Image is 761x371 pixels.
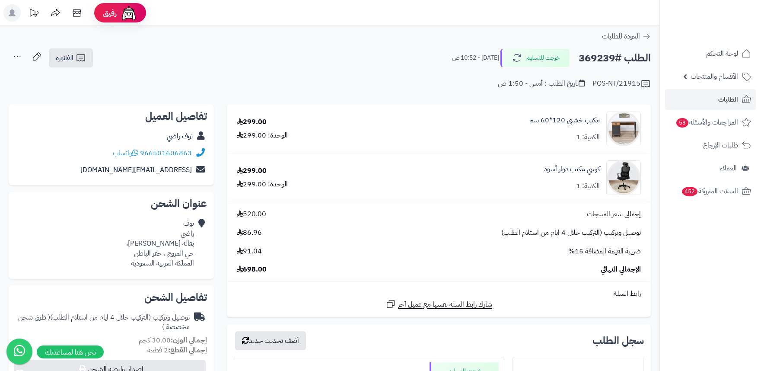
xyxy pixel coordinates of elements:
strong: إجمالي الوزن: [171,335,207,345]
div: الكمية: 1 [576,132,600,142]
span: 452 [682,187,697,196]
span: الإجمالي النهائي [601,265,641,275]
h2: تفاصيل الشحن [16,292,207,303]
a: نوف راضي [167,131,193,141]
a: 966501606863 [140,148,192,158]
span: طلبات الإرجاع [703,139,738,151]
img: 1742158878-1-90x90.jpg [607,112,640,146]
a: مكتب خشبي 120*60 سم [529,115,600,125]
strong: إجمالي القطع: [168,345,207,355]
h2: تفاصيل العميل [16,111,207,122]
span: 53 [676,118,688,128]
img: ai-face.png [120,4,137,22]
span: الفاتورة [56,53,73,63]
div: رابط السلة [230,289,647,299]
span: 698.00 [237,265,267,275]
a: واتساب [113,148,138,158]
span: السلات المتروكة [681,185,738,197]
span: الأقسام والمنتجات [691,70,738,83]
span: ( طرق شحن مخصصة ) [18,312,190,333]
span: العودة للطلبات [602,31,640,42]
span: ضريبة القيمة المضافة 15% [568,246,641,256]
span: المراجعات والأسئلة [675,116,738,128]
div: تاريخ الطلب : أمس - 1:50 ص [498,79,585,89]
a: كرسي مكتب دوار أسود [544,164,600,174]
h2: عنوان الشحن [16,198,207,209]
img: logo-2.png [702,24,753,42]
a: الفاتورة [49,48,93,67]
span: إجمالي سعر المنتجات [587,209,641,219]
div: الكمية: 1 [576,181,600,191]
span: توصيل وتركيب (التركيب خلال 4 ايام من استلام الطلب) [501,228,641,238]
span: 86.96 [237,228,262,238]
a: الطلبات [665,89,756,110]
span: شارك رابط السلة نفسها مع عميل آخر [398,300,492,310]
span: رفيق [103,8,117,18]
a: طلبات الإرجاع [665,135,756,156]
span: العملاء [720,162,737,174]
button: أضف تحديث جديد [235,331,306,350]
a: السلات المتروكة452 [665,181,756,201]
a: لوحة التحكم [665,43,756,64]
span: 520.00 [237,209,266,219]
h3: سجل الطلب [592,336,644,346]
span: لوحة التحكم [706,48,738,60]
div: توصيل وتركيب (التركيب خلال 4 ايام من استلام الطلب) [16,313,190,333]
small: 30.00 كجم [139,335,207,345]
div: الوحدة: 299.00 [237,131,288,141]
div: الوحدة: 299.00 [237,179,288,189]
div: POS-NT/21915 [592,79,651,89]
a: المراجعات والأسئلة53 [665,112,756,133]
span: 91.04 [237,246,262,256]
img: 1747291190-1-90x90.jpg [607,160,640,195]
span: الطلبات [718,93,738,106]
button: خرجت للتسليم [500,49,570,67]
small: [DATE] - 10:52 ص [452,54,499,62]
a: [EMAIL_ADDRESS][DOMAIN_NAME] [80,165,192,175]
a: العملاء [665,158,756,179]
a: العودة للطلبات [602,31,651,42]
a: شارك رابط السلة نفسها مع عميل آخر [385,299,492,310]
h2: الطلب #369239 [579,49,651,67]
small: 2 قطعة [147,345,207,355]
a: تحديثات المنصة [23,4,45,24]
div: نوف راضي بقالة [PERSON_NAME]، حي المروج ، حفر الباطن المملكة العربية السعودية [126,219,194,268]
div: 299.00 [237,117,267,127]
div: 299.00 [237,166,267,176]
